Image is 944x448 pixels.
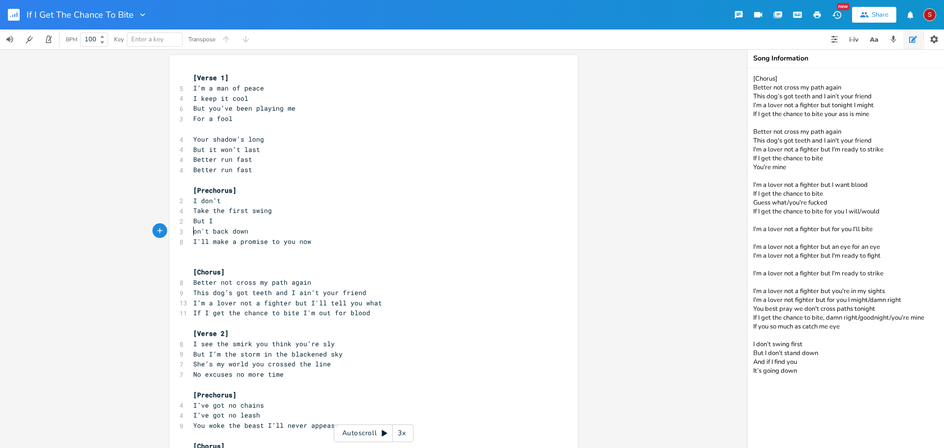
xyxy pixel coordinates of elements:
span: But I [193,216,213,225]
span: I keep it cool [193,94,248,103]
span: But you’ve been playing me [193,104,295,113]
div: Autoscroll [334,424,413,442]
span: I don’t [193,196,221,205]
span: [Chorus] [193,268,225,276]
span: [Prechorus] [193,390,236,399]
div: BPM [66,37,77,42]
span: This dog’s got teeth and I ain’t your friend [193,288,366,297]
span: Better not cross my path again [193,278,311,287]
span: You woke the beast I’ll never appease [193,421,339,430]
span: [Verse 2] [193,329,229,338]
span: If I Get The Chance To Bite [27,10,134,19]
span: If I get the chance to bite I'm out for blood [193,308,370,317]
textarea: [Chorus] Better not cross my path again This dog’s got teeth and I ain’t your friend I’m a lover ... [747,68,944,448]
span: Enter a key [131,35,164,44]
span: I'll make a promise to you now [193,237,311,246]
span: No excuses no more time [193,370,284,379]
span: But I’m the storm in the blackened sky [193,350,343,358]
span: Your shadow’s long [193,135,264,144]
div: Key [114,36,124,42]
span: I’m a lover not a fighter but I'll tell you what [193,299,382,307]
span: I’m a man of peace [193,84,264,92]
span: Better run fast [193,165,252,174]
span: I’ve got no leash [193,411,260,419]
div: Share [872,10,888,19]
span: on't back down [193,227,248,236]
span: Better run fast [193,155,252,164]
span: I see the smirk you think you’re sly [193,339,335,348]
div: Scott Owen [923,8,936,21]
span: For a fool [193,114,233,123]
span: I’ve got no chains [193,401,264,410]
button: New [827,6,847,24]
button: S [923,3,936,26]
span: [Prechorus] [193,186,236,195]
div: Transpose [188,36,215,42]
span: Take the first swing [193,206,272,215]
div: Song Information [753,55,938,62]
div: 3x [393,424,411,442]
span: She’s my world you crossed the line [193,359,331,368]
div: New [837,3,850,10]
button: Share [852,7,896,23]
span: [Verse 1] [193,73,229,82]
span: But it won’t last [193,145,260,154]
